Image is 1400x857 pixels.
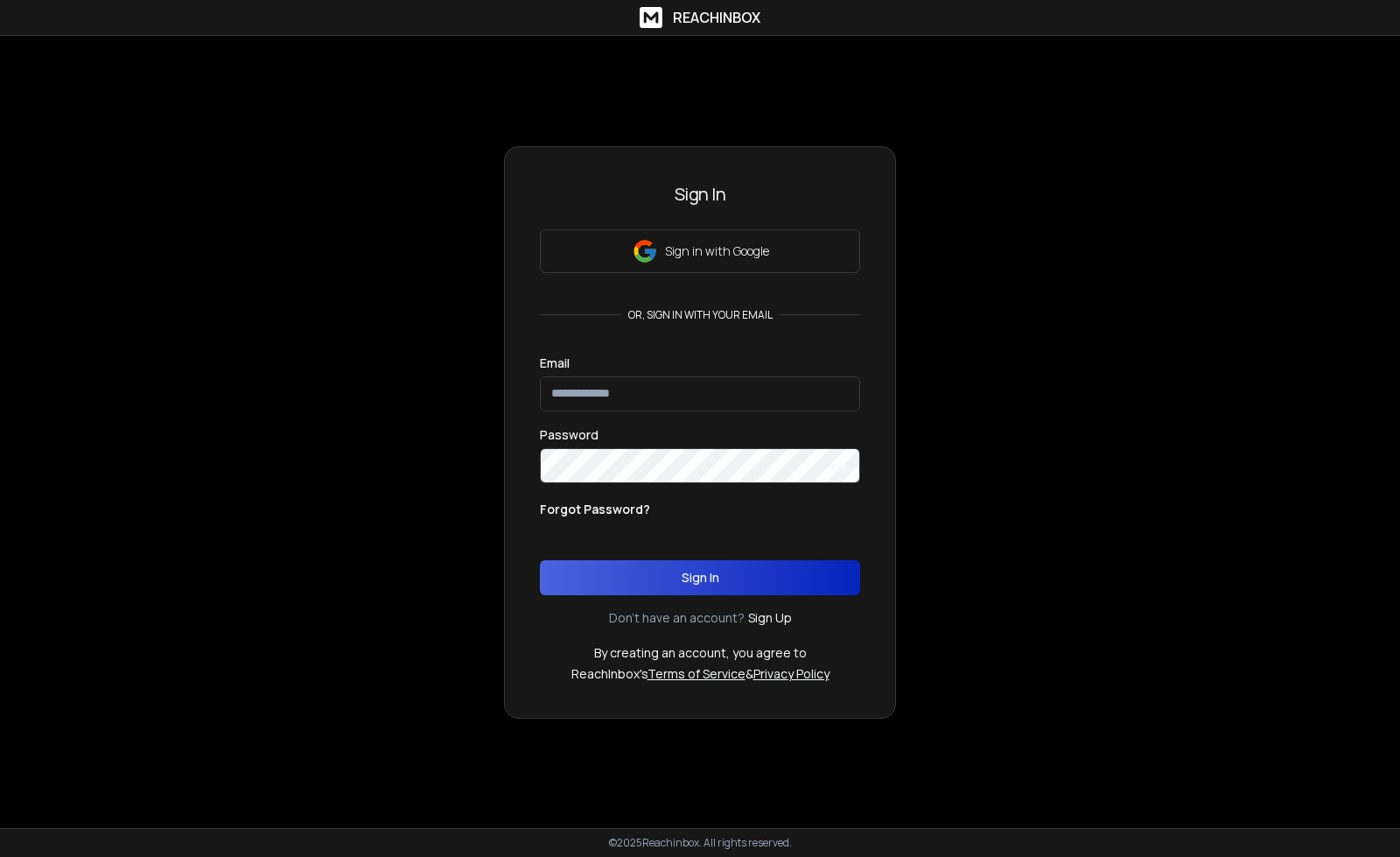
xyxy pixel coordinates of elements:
[609,836,792,850] p: © 2025 Reachinbox. All rights reserved.
[753,665,829,682] a: Privacy Policy
[571,665,829,683] p: ReachInbox's &
[540,560,860,595] button: Sign In
[748,609,792,627] a: Sign Up
[640,7,760,28] a: ReachInbox
[594,644,807,662] p: By creating an account, you agree to
[540,357,570,369] label: Email
[540,501,650,518] p: Forgot Password?
[540,229,860,273] button: Sign in with Google
[647,665,745,682] a: Terms of Service
[621,308,780,322] p: or, sign in with your email
[609,609,745,627] p: Don't have an account?
[540,429,598,441] label: Password
[673,7,760,28] h1: ReachInbox
[665,242,769,260] p: Sign in with Google
[540,182,860,207] h3: Sign In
